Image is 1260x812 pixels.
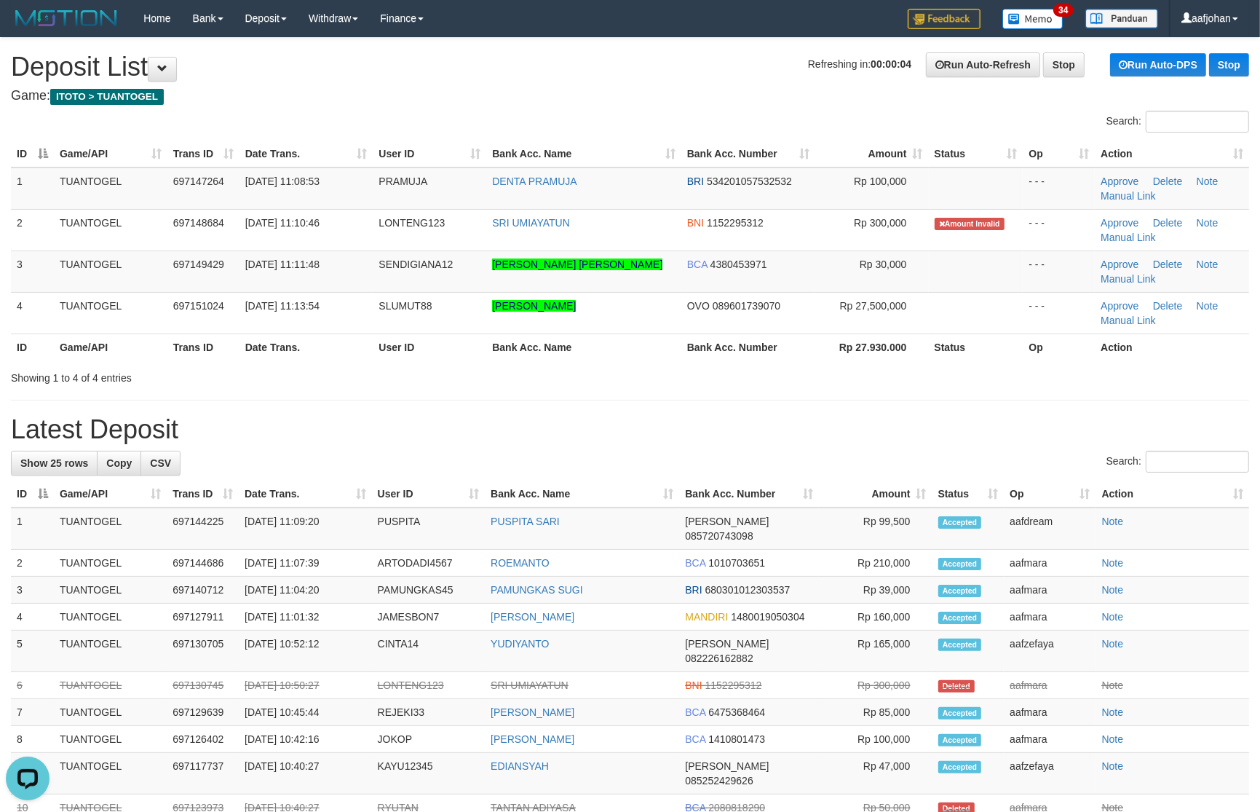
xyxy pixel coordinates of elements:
span: BCA [685,706,705,718]
span: Copy 1010703651 to clipboard [708,557,765,569]
td: TUANTOGEL [54,753,167,795]
a: Note [1197,259,1219,270]
th: ID: activate to sort column descending [11,481,54,508]
td: aafmara [1004,550,1095,577]
th: User ID: activate to sort column ascending [372,481,486,508]
th: Date Trans.: activate to sort column ascending [239,141,373,167]
a: Show 25 rows [11,451,98,476]
td: 2 [11,550,54,577]
a: Run Auto-Refresh [926,52,1040,77]
td: 697129639 [167,699,239,726]
a: Note [1197,300,1219,312]
a: Approve [1101,217,1138,229]
td: [DATE] 11:04:20 [239,577,372,604]
th: User ID: activate to sort column ascending [373,141,486,167]
a: CSV [140,451,181,476]
h1: Deposit List [11,52,1249,82]
td: JAMESBON7 [372,604,486,631]
a: DENTA PRAMUJA [492,176,576,187]
label: Search: [1106,451,1249,473]
span: [PERSON_NAME] [685,760,769,772]
span: Copy 6475368464 to clipboard [708,706,765,718]
a: Stop [1209,53,1249,76]
td: TUANTOGEL [54,672,167,699]
a: Note [1197,217,1219,229]
span: BCA [685,733,705,745]
a: PUSPITA SARI [491,516,560,527]
a: [PERSON_NAME] [491,706,574,718]
span: Copy 1410801473 to clipboard [708,733,765,745]
td: [DATE] 10:45:44 [239,699,372,726]
td: 697144686 [167,550,239,577]
span: PRAMUJA [379,176,427,187]
a: Manual Link [1101,315,1156,326]
a: Note [1102,733,1124,745]
th: Bank Acc. Number: activate to sort column ascending [679,481,819,508]
td: TUANTOGEL [54,251,167,292]
img: Feedback.jpg [908,9,980,29]
th: Bank Acc. Number [681,334,815,360]
td: JOKOP [372,726,486,753]
span: Copy 534201057532532 to clipboard [707,176,792,187]
span: BRI [687,176,704,187]
span: Copy 089601739070 to clipboard [713,300,780,312]
span: SLUMUT88 [379,300,432,312]
img: MOTION_logo.png [11,7,122,29]
a: Note [1102,584,1124,596]
strong: 00:00:04 [871,58,911,70]
td: 697130705 [167,631,239,672]
th: Trans ID [167,334,239,360]
th: Bank Acc. Name: activate to sort column ascending [485,481,679,508]
a: SRI UMIAYATUN [492,217,570,229]
td: TUANTOGEL [54,577,167,604]
span: Accepted [938,585,982,597]
span: Rp 100,000 [854,176,906,187]
span: CSV [150,457,171,469]
th: ID [11,334,54,360]
th: Rp 27.930.000 [815,334,929,360]
span: 697151024 [173,300,224,312]
span: LONTENG123 [379,217,445,229]
a: Stop [1043,52,1085,77]
span: OVO [687,300,710,312]
td: [DATE] 10:52:12 [239,631,372,672]
span: [DATE] 11:08:53 [245,176,320,187]
th: Op: activate to sort column ascending [1004,481,1095,508]
span: Deleted [938,680,975,693]
td: 3 [11,251,54,292]
span: [PERSON_NAME] [685,516,769,527]
span: Copy 4380453971 to clipboard [710,259,767,270]
span: Accepted [938,612,982,624]
td: TUANTOGEL [54,631,167,672]
td: 7 [11,699,54,726]
h1: Latest Deposit [11,415,1249,444]
a: Note [1102,611,1124,623]
td: ARTODADI4567 [372,550,486,577]
span: [DATE] 11:11:48 [245,259,320,270]
td: Rp 160,000 [819,604,932,631]
td: 6 [11,672,54,699]
td: KAYU12345 [372,753,486,795]
td: 1 [11,167,54,210]
td: aafmara [1004,672,1095,699]
td: Rp 300,000 [819,672,932,699]
span: 697148684 [173,217,224,229]
td: 697144225 [167,508,239,550]
span: Accepted [938,734,982,746]
a: [PERSON_NAME] [491,611,574,623]
span: 34 [1053,4,1073,17]
span: Accepted [938,516,982,529]
th: Amount: activate to sort column ascending [815,141,929,167]
span: Copy 085720743098 to clipboard [685,530,753,542]
th: Status: activate to sort column ascending [932,481,1005,508]
td: TUANTOGEL [54,699,167,726]
a: YUDIYANTO [491,638,549,650]
span: Rp 27,500,000 [840,300,907,312]
a: Delete [1153,217,1182,229]
img: panduan.png [1085,9,1158,28]
td: LONTENG123 [372,672,486,699]
td: TUANTOGEL [54,167,167,210]
span: BRI [685,584,702,596]
span: ITOTO > TUANTOGEL [50,89,164,105]
label: Search: [1106,111,1249,133]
